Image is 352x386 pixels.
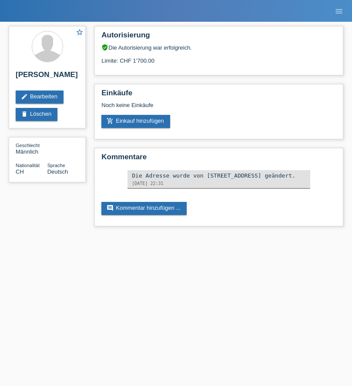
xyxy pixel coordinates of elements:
i: edit [21,93,28,100]
div: Männlich [16,142,47,155]
div: Limite: CHF 1'700.00 [101,51,336,64]
i: menu [335,7,343,16]
h2: [PERSON_NAME] [16,70,79,84]
span: Schweiz [16,168,24,175]
div: Die Adresse wurde von [STREET_ADDRESS] geändert. [132,172,306,179]
a: menu [330,8,348,13]
span: Nationalität [16,163,40,168]
h2: Autorisierung [101,31,336,44]
i: star_border [76,28,84,36]
div: Die Autorisierung war erfolgreich. [101,44,336,51]
a: deleteLöschen [16,108,57,121]
span: Geschlecht [16,143,40,148]
a: add_shopping_cartEinkauf hinzufügen [101,115,170,128]
i: verified_user [101,44,108,51]
div: Noch keine Einkäufe [101,102,336,115]
i: delete [21,111,28,117]
div: [DATE] 22:31 [132,181,306,186]
a: editBearbeiten [16,91,64,104]
i: comment [107,205,114,211]
span: Deutsch [47,168,68,175]
h2: Kommentare [101,153,336,166]
i: add_shopping_cart [107,117,114,124]
span: Sprache [47,163,65,168]
a: star_border [76,28,84,37]
a: commentKommentar hinzufügen ... [101,202,187,215]
h2: Einkäufe [101,89,336,102]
